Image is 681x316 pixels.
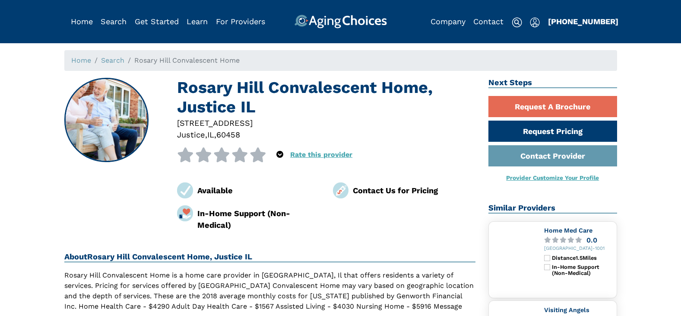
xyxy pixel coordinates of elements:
a: Contact Provider [488,145,617,166]
h2: Similar Providers [488,203,617,214]
span: , [205,130,207,139]
div: Distance 1.5 Miles [552,255,613,261]
img: Rosary Hill Convalescent Home, Justice IL [65,79,148,162]
h2: About Rosary Hill Convalescent Home, Justice IL [64,252,476,262]
div: In-Home Support (Non-Medical) [552,264,613,277]
a: Search [101,17,127,26]
img: search-icon.svg [512,17,522,28]
a: Home Med Care [544,227,592,234]
h2: Next Steps [488,78,617,88]
a: Search [101,56,124,64]
a: Visiting Angels [544,306,589,313]
div: Popover trigger [276,147,283,162]
a: Rate this provider [290,150,352,159]
div: 60458 [216,129,240,140]
div: Popover trigger [101,15,127,29]
a: Company [431,17,466,26]
span: Rosary Hill Convalescent Home [134,56,240,64]
div: [STREET_ADDRESS] [177,117,475,129]
span: IL [207,130,214,139]
a: Request A Brochure [488,96,617,117]
a: For Providers [216,17,265,26]
a: [PHONE_NUMBER] [548,17,618,26]
div: Popover trigger [530,15,540,29]
img: user-icon.svg [530,17,540,28]
h1: Rosary Hill Convalescent Home, Justice IL [177,78,475,117]
img: AgingChoices [294,15,386,29]
div: In-Home Support (Non-Medical) [197,207,320,231]
a: Contact [473,17,504,26]
a: Home [71,56,91,64]
span: Justice [177,130,205,139]
div: 0.0 [586,237,597,243]
a: Get Started [135,17,179,26]
div: Available [197,185,320,196]
a: Provider Customize Your Profile [506,174,599,181]
span: , [214,130,216,139]
div: [GEOGRAPHIC_DATA]-1001 [544,246,613,252]
nav: breadcrumb [64,50,617,71]
a: Home [71,17,93,26]
a: 0.0 [544,237,613,243]
div: Contact Us for Pricing [353,185,475,196]
a: Request Pricing [488,121,617,142]
a: Learn [187,17,208,26]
